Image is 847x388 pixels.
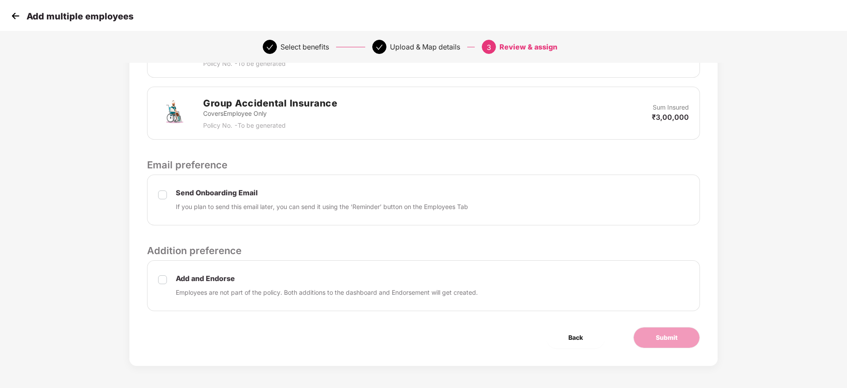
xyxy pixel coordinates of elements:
[203,121,337,130] p: Policy No. - To be generated
[9,9,22,23] img: svg+xml;base64,PHN2ZyB4bWxucz0iaHR0cDovL3d3dy53My5vcmcvMjAwMC9zdmciIHdpZHRoPSIzMCIgaGVpZ2h0PSIzMC...
[376,44,383,51] span: check
[280,40,329,54] div: Select benefits
[499,40,557,54] div: Review & assign
[266,44,273,51] span: check
[158,97,190,129] img: svg+xml;base64,PHN2ZyB4bWxucz0iaHR0cDovL3d3dy53My5vcmcvMjAwMC9zdmciIHdpZHRoPSI3MiIgaGVpZ2h0PSI3Mi...
[487,43,491,52] span: 3
[203,59,317,68] p: Policy No. - To be generated
[176,188,468,198] p: Send Onboarding Email
[176,202,468,212] p: If you plan to send this email later, you can send it using the ‘Reminder’ button on the Employee...
[652,112,689,122] p: ₹3,00,000
[390,40,460,54] div: Upload & Map details
[147,243,700,258] p: Addition preference
[568,333,583,342] span: Back
[203,109,337,118] p: Covers Employee Only
[546,327,605,348] button: Back
[147,157,700,172] p: Email preference
[203,96,337,110] h2: Group Accidental Insurance
[176,288,478,297] p: Employees are not part of the policy. Both additions to the dashboard and Endorsement will get cr...
[176,274,478,283] p: Add and Endorse
[653,103,689,112] p: Sum Insured
[633,327,700,348] button: Submit
[26,11,133,22] p: Add multiple employees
